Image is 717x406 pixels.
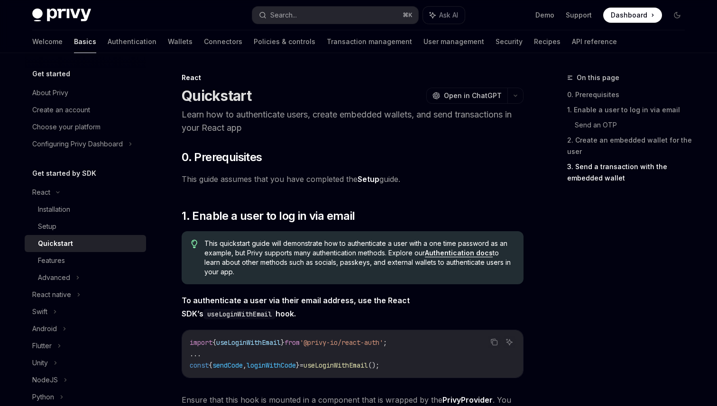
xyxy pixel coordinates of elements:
[216,338,281,347] span: useLoginWithEmail
[503,336,515,348] button: Ask AI
[32,340,52,352] div: Flutter
[182,87,252,104] h1: Quickstart
[182,73,524,82] div: React
[182,150,262,165] span: 0. Prerequisites
[38,272,70,283] div: Advanced
[567,102,692,117] a: 1. Enable a user to log in via email
[25,84,146,101] a: About Privy
[32,104,90,116] div: Create an account
[368,361,379,370] span: ();
[32,289,71,300] div: React native
[567,133,692,159] a: 2. Create an embedded wallet for the user
[212,361,243,370] span: sendCode
[32,30,63,53] a: Welcome
[32,357,48,369] div: Unity
[25,252,146,269] a: Features
[25,101,146,118] a: Create an account
[426,88,507,104] button: Open in ChatGPT
[38,255,65,266] div: Features
[534,30,561,53] a: Recipes
[572,30,617,53] a: API reference
[190,361,209,370] span: const
[439,10,458,20] span: Ask AI
[182,108,524,135] p: Learn how to authenticate users, create embedded wallets, and send transactions in your React app
[254,30,315,53] a: Policies & controls
[191,240,198,248] svg: Tip
[204,30,242,53] a: Connectors
[423,30,484,53] a: User management
[611,10,647,20] span: Dashboard
[567,159,692,186] a: 3. Send a transaction with the embedded wallet
[444,91,502,100] span: Open in ChatGPT
[383,338,387,347] span: ;
[190,338,212,347] span: import
[209,361,212,370] span: {
[38,204,70,215] div: Installation
[32,168,96,179] h5: Get started by SDK
[423,7,465,24] button: Ask AI
[32,306,47,317] div: Swift
[247,361,296,370] span: loginWithCode
[32,121,101,133] div: Choose your platform
[32,9,91,22] img: dark logo
[182,296,410,318] strong: To authenticate a user via their email address, use the React SDK’s hook.
[488,336,500,348] button: Copy the contents from the code block
[252,7,418,24] button: Search...⌘K
[575,117,692,133] a: Send an OTP
[25,218,146,235] a: Setup
[32,374,58,386] div: NodeJS
[182,172,524,186] span: This guide assumes that you have completed the guide.
[603,8,662,23] a: Dashboard
[74,30,96,53] a: Basics
[270,9,297,21] div: Search...
[425,249,493,257] a: Authentication docs
[300,338,383,347] span: '@privy-io/react-auth'
[442,395,493,405] a: PrivyProvider
[32,187,50,198] div: React
[403,11,413,19] span: ⌘ K
[32,138,123,150] div: Configuring Privy Dashboard
[25,118,146,135] a: Choose your platform
[327,30,412,53] a: Transaction management
[358,174,379,184] a: Setup
[32,68,70,80] h5: Get started
[168,30,193,53] a: Wallets
[496,30,523,53] a: Security
[203,309,276,319] code: useLoginWithEmail
[32,323,57,334] div: Android
[182,208,355,224] span: 1. Enable a user to log in via email
[38,238,73,249] div: Quickstart
[535,10,554,20] a: Demo
[25,201,146,218] a: Installation
[281,338,285,347] span: }
[300,361,303,370] span: =
[670,8,685,23] button: Toggle dark mode
[243,361,247,370] span: ,
[577,72,619,83] span: On this page
[32,391,54,403] div: Python
[25,235,146,252] a: Quickstart
[567,87,692,102] a: 0. Prerequisites
[285,338,300,347] span: from
[303,361,368,370] span: useLoginWithEmail
[212,338,216,347] span: {
[566,10,592,20] a: Support
[38,221,56,232] div: Setup
[32,87,68,99] div: About Privy
[190,350,201,358] span: ...
[204,239,514,277] span: This quickstart guide will demonstrate how to authenticate a user with a one time password as an ...
[108,30,156,53] a: Authentication
[296,361,300,370] span: }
